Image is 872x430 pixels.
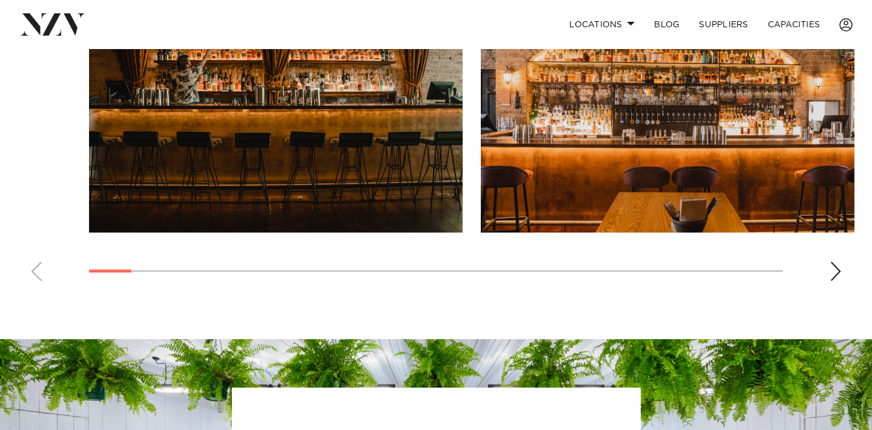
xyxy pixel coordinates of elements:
a: SUPPLIERS [689,12,758,38]
a: Capacities [758,12,830,38]
a: BLOG [644,12,689,38]
img: nzv-logo.png [19,13,85,35]
a: Locations [560,12,644,38]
